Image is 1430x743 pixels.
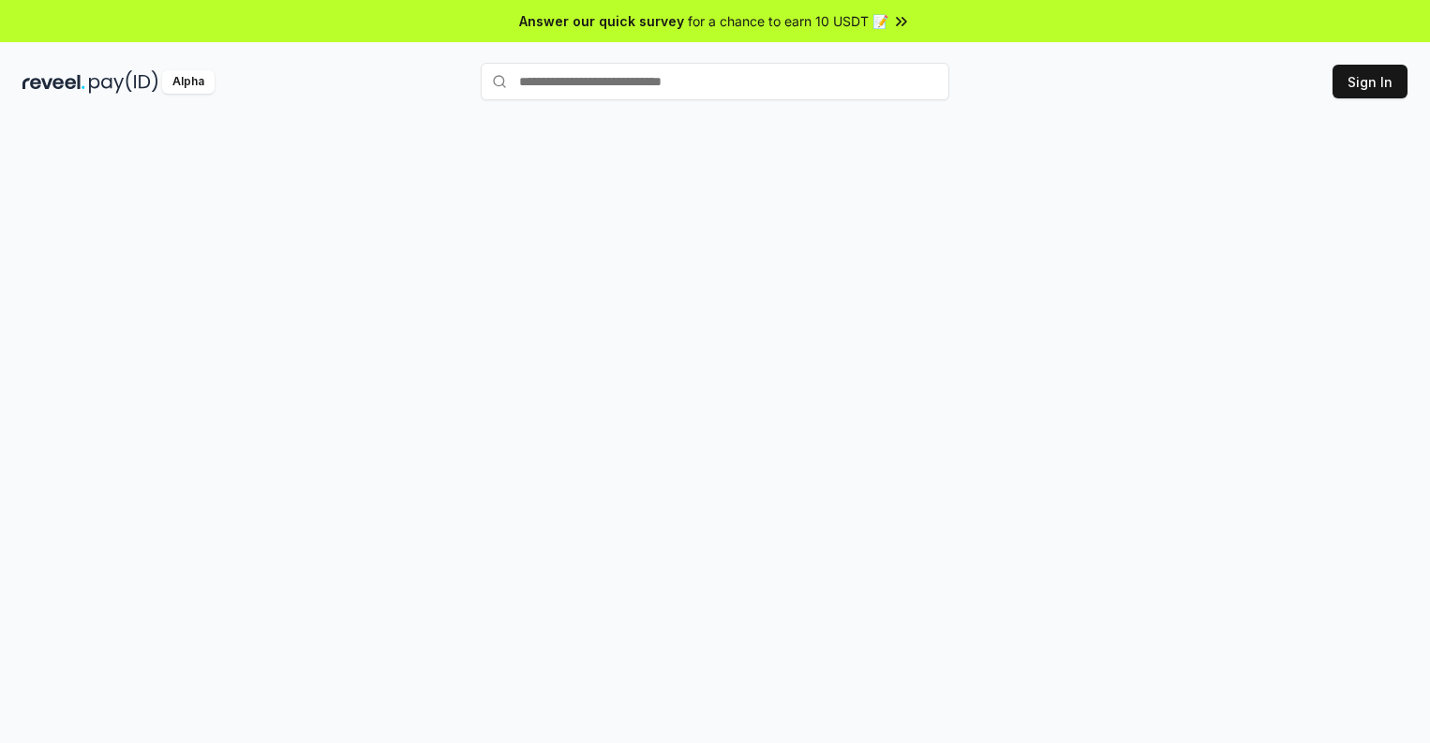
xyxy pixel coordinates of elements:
[89,70,158,94] img: pay_id
[688,11,888,31] span: for a chance to earn 10 USDT 📝
[519,11,684,31] span: Answer our quick survey
[1333,65,1408,98] button: Sign In
[162,70,215,94] div: Alpha
[22,70,85,94] img: reveel_dark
